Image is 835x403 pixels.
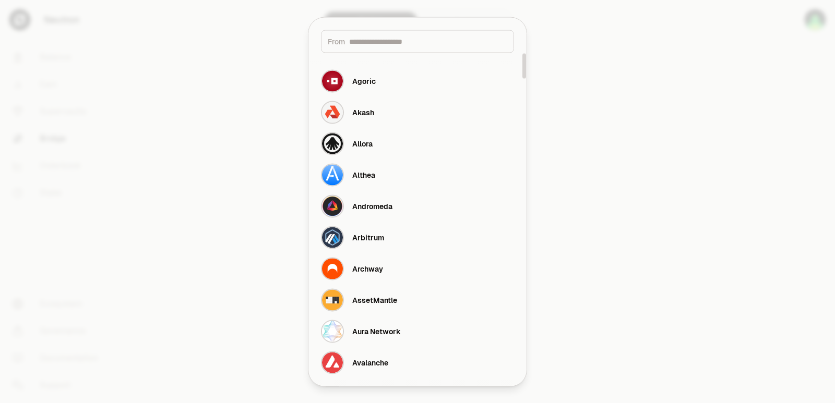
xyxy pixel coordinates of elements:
[315,65,520,96] button: Agoric LogoAgoric
[322,258,343,279] img: Archway Logo
[315,159,520,190] button: Althea LogoAlthea
[352,357,388,368] div: Avalanche
[352,201,392,211] div: Andromeda
[352,76,376,86] div: Agoric
[352,295,397,305] div: AssetMantle
[322,70,343,91] img: Agoric Logo
[352,169,375,180] div: Althea
[322,133,343,154] img: Allora Logo
[315,315,520,347] button: Aura Network LogoAura Network
[322,227,343,248] img: Arbitrum Logo
[352,138,373,149] div: Allora
[328,36,345,46] span: From
[315,347,520,378] button: Avalanche LogoAvalanche
[322,352,343,373] img: Avalanche Logo
[315,190,520,222] button: Andromeda LogoAndromeda
[322,289,343,310] img: AssetMantle Logo
[322,164,343,185] img: Althea Logo
[322,321,343,341] img: Aura Network Logo
[315,222,520,253] button: Arbitrum LogoArbitrum
[322,102,343,123] img: Akash Logo
[352,107,374,117] div: Akash
[315,284,520,315] button: AssetMantle LogoAssetMantle
[322,196,343,216] img: Andromeda Logo
[315,253,520,284] button: Archway LogoArchway
[352,232,384,242] div: Arbitrum
[315,96,520,128] button: Akash LogoAkash
[352,263,383,274] div: Archway
[352,326,401,336] div: Aura Network
[315,128,520,159] button: Allora LogoAllora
